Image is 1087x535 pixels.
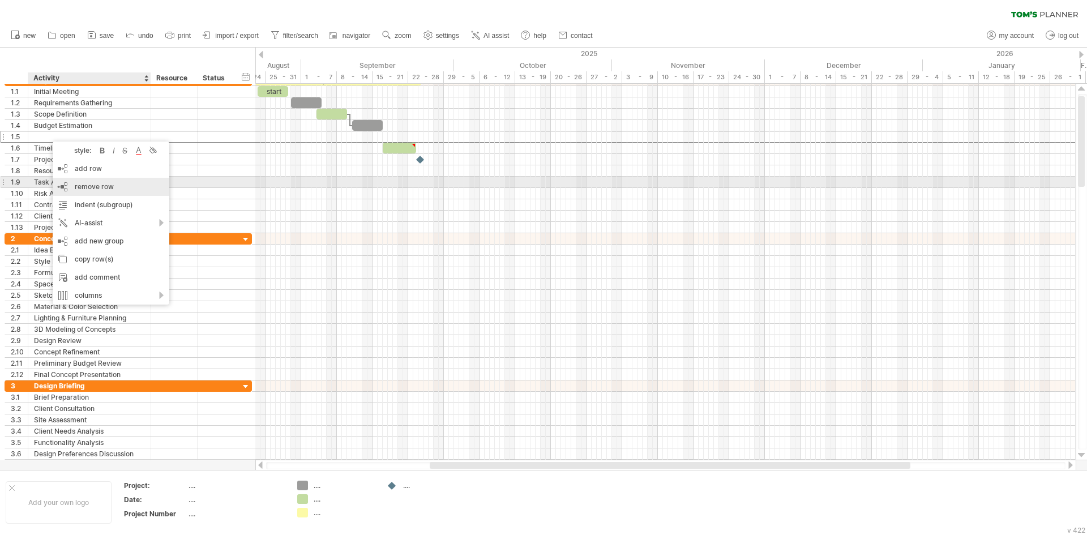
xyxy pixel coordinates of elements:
div: Project Team Assembly [34,154,145,165]
span: settings [436,32,459,40]
span: AI assist [483,32,509,40]
div: 1 - 7 [301,71,337,83]
div: .... [189,481,284,490]
div: Date: [124,495,186,504]
div: December 2025 [765,59,923,71]
div: .... [189,495,284,504]
a: contact [555,28,596,43]
div: 5 - 11 [943,71,979,83]
div: 1.1 [11,86,28,97]
div: Material & Color Selection [34,301,145,312]
span: open [60,32,75,40]
div: 3 - 9 [622,71,658,83]
div: .... [189,509,284,519]
div: Functionality Analysis [34,437,145,448]
div: 2.11 [11,358,28,369]
div: 27 - 2 [587,71,622,83]
div: Scope Definition [34,109,145,119]
div: Concept Development [34,233,145,244]
div: 2 [11,233,28,244]
div: Style Identification [34,256,145,267]
div: October 2025 [454,59,612,71]
div: 22 - 28 [872,71,908,83]
div: .... [403,481,465,490]
div: 3 [11,380,28,391]
div: Concept Refinement [34,346,145,357]
div: Client Agreement [34,211,145,221]
div: 1.13 [11,222,28,233]
div: add comment [53,268,169,286]
span: remove row [75,182,114,191]
span: contact [571,32,593,40]
div: 25 - 31 [266,71,301,83]
a: import / export [200,28,262,43]
div: Risk Assessment [34,188,145,199]
div: 8 - 14 [801,71,836,83]
span: undo [138,32,153,40]
div: 8 - 14 [337,71,373,83]
div: 2.9 [11,335,28,346]
div: Final Concept Presentation [34,369,145,380]
div: Budget Estimation [34,120,145,131]
div: Task Assignment [34,177,145,187]
div: 15 - 21 [373,71,408,83]
a: my account [984,28,1037,43]
div: 1.7 [11,154,28,165]
div: Initial Meeting [34,86,145,97]
div: Idea Brainstorming [34,245,145,255]
div: 2.8 [11,324,28,335]
div: add new group [53,232,169,250]
a: zoom [379,28,414,43]
div: 1.3 [11,109,28,119]
div: Design Review [34,335,145,346]
div: Client Consultation [34,403,145,414]
div: 1.9 [11,177,28,187]
div: 2.2 [11,256,28,267]
a: AI assist [468,28,512,43]
span: log out [1058,32,1079,40]
div: start [258,86,288,97]
div: .... [314,494,375,504]
div: columns [53,286,169,305]
div: Timeline Formulation [34,143,145,153]
div: 2.4 [11,279,28,289]
div: 22 - 28 [408,71,444,83]
div: Activity [33,72,144,84]
div: Resource [156,72,191,84]
div: 12 - 18 [979,71,1015,83]
a: log out [1043,28,1082,43]
div: Brief Preparation [34,392,145,403]
div: style: [57,146,97,155]
div: 3.5 [11,437,28,448]
div: 1.4 [11,120,28,131]
div: 1.6 [11,143,28,153]
div: 10 - 16 [658,71,694,83]
div: 2.1 [11,245,28,255]
div: 29 - 4 [908,71,943,83]
div: Preliminary Budget Review [34,358,145,369]
div: 17 - 23 [694,71,729,83]
div: Contract Drafting [34,199,145,210]
div: 1.5 [11,131,28,142]
div: 1.10 [11,188,28,199]
div: 1.11 [11,199,28,210]
span: navigator [343,32,370,40]
div: v 422 [1067,526,1085,534]
div: 3.2 [11,403,28,414]
div: 3D Modeling of Concepts [34,324,145,335]
div: add row [53,160,169,178]
span: save [100,32,114,40]
div: Requirements Gathering [34,97,145,108]
div: 24 - 30 [729,71,765,83]
div: 19 - 25 [1015,71,1050,83]
div: AI-assist [53,214,169,232]
a: open [45,28,79,43]
div: November 2025 [612,59,765,71]
div: 1.8 [11,165,28,176]
div: .... [314,481,375,490]
div: 1.12 [11,211,28,221]
div: Design Briefing [34,380,145,391]
div: September 2025 [301,59,454,71]
div: Material Preferences Discussion [34,460,145,470]
a: undo [123,28,157,43]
